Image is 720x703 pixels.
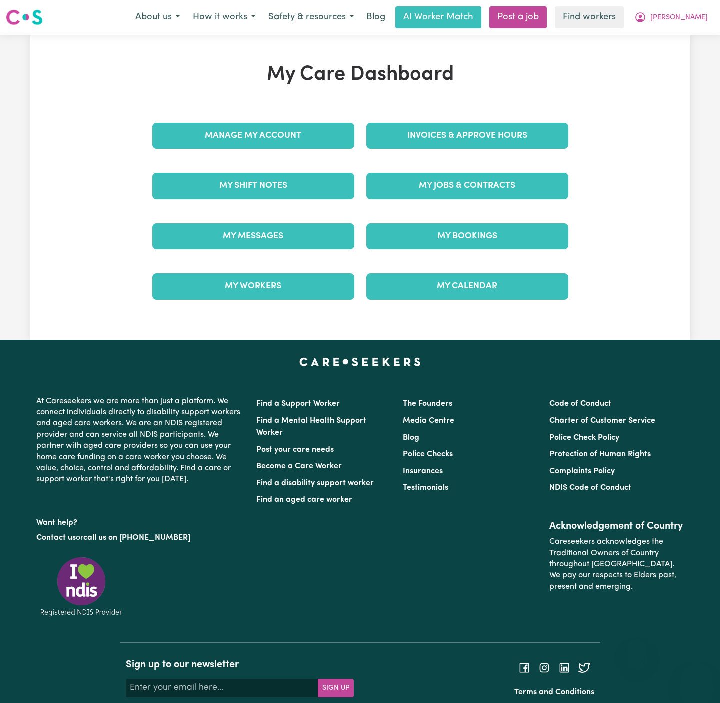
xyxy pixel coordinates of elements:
[549,434,619,442] a: Police Check Policy
[256,496,352,504] a: Find an aged care worker
[366,273,568,299] a: My Calendar
[36,392,244,489] p: At Careseekers we are more than just a platform. We connect individuals directly to disability su...
[152,123,354,149] a: Manage My Account
[256,400,340,408] a: Find a Support Worker
[628,7,714,28] button: My Account
[650,12,708,23] span: [PERSON_NAME]
[403,484,448,492] a: Testimonials
[549,532,684,596] p: Careseekers acknowledges the Traditional Owners of Country throughout [GEOGRAPHIC_DATA]. We pay o...
[36,555,126,618] img: Registered NDIS provider
[256,446,334,454] a: Post your care needs
[514,688,594,696] a: Terms and Conditions
[36,528,244,547] p: or
[366,223,568,249] a: My Bookings
[549,520,684,532] h2: Acknowledgement of Country
[36,534,76,542] a: Contact us
[558,663,570,671] a: Follow Careseekers on LinkedIn
[126,679,318,697] input: Enter your email here...
[256,479,374,487] a: Find a disability support worker
[318,679,354,697] button: Subscribe
[152,223,354,249] a: My Messages
[403,434,419,442] a: Blog
[129,7,186,28] button: About us
[256,417,366,437] a: Find a Mental Health Support Worker
[360,6,391,28] a: Blog
[146,63,574,87] h1: My Care Dashboard
[152,173,354,199] a: My Shift Notes
[578,663,590,671] a: Follow Careseekers on Twitter
[549,467,615,475] a: Complaints Policy
[152,273,354,299] a: My Workers
[395,6,481,28] a: AI Worker Match
[36,513,244,528] p: Want help?
[549,484,631,492] a: NDIS Code of Conduct
[126,659,354,671] h2: Sign up to our newsletter
[627,639,647,659] iframe: Close message
[518,663,530,671] a: Follow Careseekers on Facebook
[549,417,655,425] a: Charter of Customer Service
[366,123,568,149] a: Invoices & Approve Hours
[555,6,624,28] a: Find workers
[403,400,452,408] a: The Founders
[538,663,550,671] a: Follow Careseekers on Instagram
[403,467,443,475] a: Insurances
[186,7,262,28] button: How it works
[549,450,651,458] a: Protection of Human Rights
[680,663,712,695] iframe: Button to launch messaging window
[299,358,421,366] a: Careseekers home page
[262,7,360,28] button: Safety & resources
[403,417,454,425] a: Media Centre
[403,450,453,458] a: Police Checks
[366,173,568,199] a: My Jobs & Contracts
[6,8,43,26] img: Careseekers logo
[6,6,43,29] a: Careseekers logo
[549,400,611,408] a: Code of Conduct
[489,6,547,28] a: Post a job
[83,534,190,542] a: call us on [PHONE_NUMBER]
[256,462,342,470] a: Become a Care Worker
